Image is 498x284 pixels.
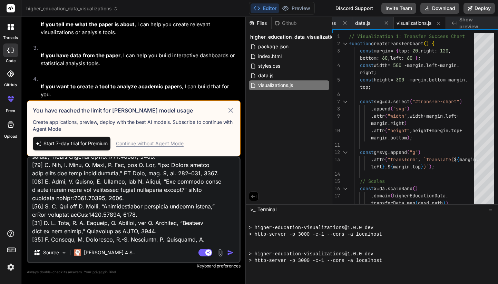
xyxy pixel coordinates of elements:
p: Always double-check its answers. Your in Bind [27,269,241,275]
span: data.js [355,20,370,27]
span: . [388,149,390,155]
span: ( [385,113,388,119]
p: , I can help you create relevant visualizations or analysis tools. [41,21,239,36]
span: privacy [92,270,105,274]
div: Click to collapse the range. [341,149,350,156]
img: icon [227,249,234,256]
span: . [410,164,412,170]
span: : [377,55,379,61]
span: right [390,120,404,126]
span: margin [393,164,410,170]
span: index.html [257,52,282,60]
span: "transform" [388,156,418,163]
span: ; [368,84,371,90]
span: right [360,69,374,76]
span: higherEducationData [393,193,446,199]
span: svg [374,98,382,105]
span: = [377,185,379,192]
span: ( [423,40,426,47]
span: 300 [396,77,404,83]
span: margin [448,77,465,83]
span: margin [371,135,388,141]
span: { [457,156,459,163]
span: top [360,84,368,90]
span: left [371,164,382,170]
span: = [390,77,393,83]
span: Start 7-day trial for Premium [43,140,108,147]
label: threads [3,35,18,41]
strong: If you have data from the paper [41,52,120,59]
span: ) [443,200,446,206]
strong: If you want to create a tool to analyze academic papers [41,83,182,90]
span: . [448,127,451,134]
span: ( [385,127,388,134]
span: "svg" [393,106,407,112]
span: - [407,77,410,83]
span: right [421,48,434,54]
span: . [423,62,426,68]
div: 3 [332,47,340,55]
span: . [371,156,374,163]
div: 1 [332,33,340,40]
span: margin [440,62,457,68]
span: d [426,200,429,206]
span: + [423,113,426,119]
div: 6 [332,91,340,98]
span: ( [390,106,393,112]
span: const [360,48,374,54]
span: ; [410,135,412,141]
button: Preview [279,3,313,13]
span: append [374,106,390,112]
span: => [421,200,426,206]
span: , [418,48,421,54]
span: // Visualization 1: Transfer Success Chart [349,33,465,39]
span: visualizations.js [397,20,431,27]
span: = [390,48,393,54]
span: higher_education_data_visualizations [26,5,118,12]
span: + [429,127,432,134]
span: > http-server -p 3000 -c-1 --cors -a localhost [249,257,382,264]
span: const [360,62,374,68]
img: Pick Models [61,250,67,256]
span: attr [374,127,385,134]
span: ) [426,40,429,47]
span: ) [429,164,432,170]
span: { [432,40,434,47]
span: . [385,185,388,192]
div: Discord Support [331,3,377,14]
span: . [457,62,459,68]
div: Github [272,20,300,27]
span: const [360,98,374,105]
div: 11 [332,141,340,149]
span: - [446,77,448,83]
span: . [371,113,374,119]
span: 20 [412,48,418,54]
span: g [374,149,377,155]
span: $ [388,164,390,170]
span: ) [418,149,421,155]
span: , [410,127,412,134]
span: x [374,185,377,192]
label: GitHub [4,82,17,88]
span: top [412,164,421,170]
span: > higher-education-visualizations@1.0.0 dev [249,251,373,257]
span: d3 [385,98,390,105]
span: styles.css [257,62,281,70]
span: . [446,193,448,199]
span: . [388,135,390,141]
span: path [432,200,443,206]
label: code [6,58,16,64]
label: Upload [4,134,17,139]
span: left [446,113,457,119]
span: , [388,55,390,61]
span: . [404,200,407,206]
span: Show preview [459,16,492,30]
button: − [487,204,494,215]
span: attr [374,113,385,119]
span: width [410,113,423,119]
p: , I can help you build interactive dashboards or statistical analysis tools. [41,52,239,67]
span: "width" [388,113,407,119]
span: > higher-education-visualizations@1.0.0 dev [249,225,373,231]
span: package.json [257,42,289,51]
img: Claude 4 Sonnet [74,249,81,256]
